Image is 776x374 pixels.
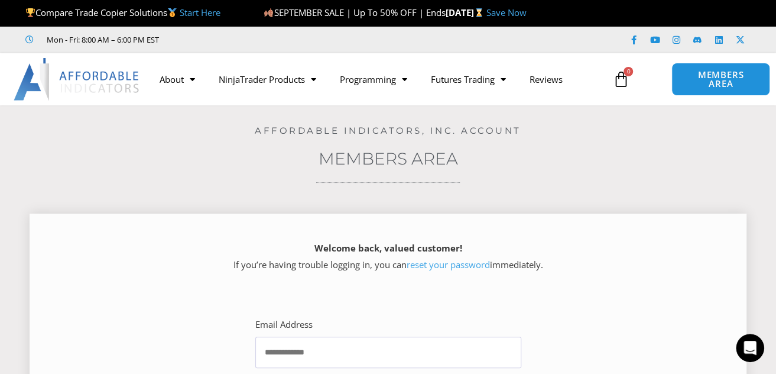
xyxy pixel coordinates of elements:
a: Programming [328,66,419,93]
a: Save Now [486,7,527,18]
span: SEPTEMBER SALE | Up To 50% OFF | Ends [264,7,445,18]
img: 🍂 [264,8,273,17]
span: Mon - Fri: 8:00 AM – 6:00 PM EST [44,33,159,47]
img: 🏆 [26,8,35,17]
a: Affordable Indicators, Inc. Account [255,125,521,136]
a: MEMBERS AREA [671,63,769,96]
a: Futures Trading [419,66,518,93]
img: 🥇 [168,8,177,17]
span: Compare Trade Copier Solutions [25,7,220,18]
a: About [148,66,207,93]
a: Start Here [180,7,220,18]
iframe: Intercom live chat [736,334,764,362]
a: 0 [595,62,647,96]
strong: [DATE] [446,7,486,18]
a: NinjaTrader Products [207,66,328,93]
p: If you’re having trouble logging in, you can immediately. [50,240,726,273]
nav: Menu [148,66,606,93]
a: Members Area [319,149,458,169]
label: Email Address [255,317,313,333]
img: LogoAI | Affordable Indicators – NinjaTrader [14,58,141,101]
iframe: Customer reviews powered by Trustpilot [176,34,353,46]
a: reset your password [407,259,490,270]
span: MEMBERS AREA [684,70,757,88]
strong: Welcome back, valued customer! [314,242,462,254]
span: 0 [624,67,633,76]
img: ⌛ [475,8,483,17]
a: Reviews [518,66,574,93]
